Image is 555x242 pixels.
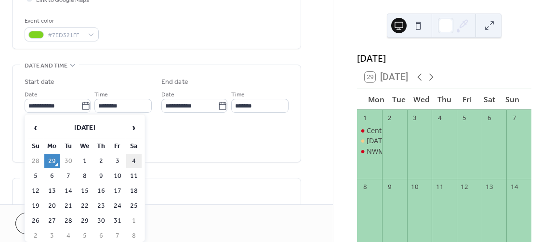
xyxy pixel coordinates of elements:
[93,199,109,213] td: 23
[44,199,60,213] td: 20
[44,184,60,198] td: 13
[126,154,142,168] td: 4
[110,214,125,228] td: 31
[127,118,141,137] span: ›
[93,184,109,198] td: 16
[357,147,382,156] div: NWMU Labor Day Rally
[93,154,109,168] td: 2
[357,126,382,135] div: Central Oregon Labor Day Picnic
[25,61,67,71] span: Date and time
[61,139,76,153] th: Tu
[44,154,60,168] td: 29
[161,90,174,100] span: Date
[93,214,109,228] td: 30
[77,139,92,153] th: We
[25,16,97,26] div: Event color
[44,169,60,183] td: 6
[126,169,142,183] td: 11
[110,184,125,198] td: 17
[110,154,125,168] td: 3
[367,147,430,156] div: NWMU [DATE] Rally
[161,77,188,87] div: End date
[110,139,125,153] th: Fr
[385,183,394,191] div: 9
[435,183,444,191] div: 11
[460,113,469,122] div: 5
[485,113,494,122] div: 6
[357,136,382,146] div: Labor Day Rally for Fair Contracts at Legacy
[460,183,469,191] div: 12
[501,89,524,110] div: Sun
[44,214,60,228] td: 27
[93,139,109,153] th: Th
[456,89,478,110] div: Fri
[28,184,43,198] td: 12
[126,139,142,153] th: Sa
[25,90,38,100] span: Date
[44,118,125,138] th: [DATE]
[61,199,76,213] td: 21
[28,214,43,228] td: 26
[77,169,92,183] td: 8
[510,113,518,122] div: 7
[110,199,125,213] td: 24
[357,52,531,66] div: [DATE]
[77,184,92,198] td: 15
[510,183,518,191] div: 14
[44,139,60,153] th: Mo
[365,89,387,110] div: Mon
[485,183,494,191] div: 13
[61,214,76,228] td: 28
[360,113,369,122] div: 1
[126,199,142,213] td: 25
[77,154,92,168] td: 1
[77,214,92,228] td: 29
[433,89,456,110] div: Thu
[126,184,142,198] td: 18
[478,89,501,110] div: Sat
[28,199,43,213] td: 19
[231,90,245,100] span: Time
[435,113,444,122] div: 4
[110,169,125,183] td: 10
[15,213,75,234] button: Cancel
[61,169,76,183] td: 7
[94,90,108,100] span: Time
[410,113,419,122] div: 3
[126,214,142,228] td: 1
[93,169,109,183] td: 9
[367,126,473,135] div: Central [US_STATE] [DATE] Picnic
[367,136,543,146] div: [DATE] Rally for Fair Contracts at [GEOGRAPHIC_DATA]
[28,139,43,153] th: Su
[77,199,92,213] td: 22
[28,118,43,137] span: ‹
[61,154,76,168] td: 30
[387,89,410,110] div: Tue
[28,169,43,183] td: 5
[48,30,83,40] span: #7ED321FF
[360,183,369,191] div: 8
[25,77,54,87] div: Start date
[61,184,76,198] td: 14
[28,154,43,168] td: 28
[385,113,394,122] div: 2
[410,183,419,191] div: 10
[410,89,433,110] div: Wed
